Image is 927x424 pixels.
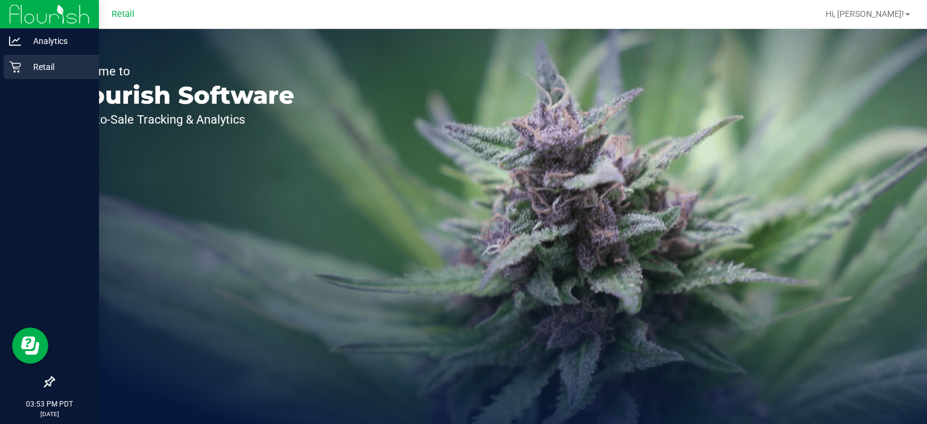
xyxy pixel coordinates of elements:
[9,61,21,73] inline-svg: Retail
[21,60,94,74] p: Retail
[65,83,295,107] p: Flourish Software
[9,35,21,47] inline-svg: Analytics
[12,327,48,364] iframe: Resource center
[21,34,94,48] p: Analytics
[5,410,94,419] p: [DATE]
[826,9,904,19] span: Hi, [PERSON_NAME]!
[65,65,295,77] p: Welcome to
[65,113,295,125] p: Seed-to-Sale Tracking & Analytics
[112,9,135,19] span: Retail
[5,399,94,410] p: 03:53 PM PDT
